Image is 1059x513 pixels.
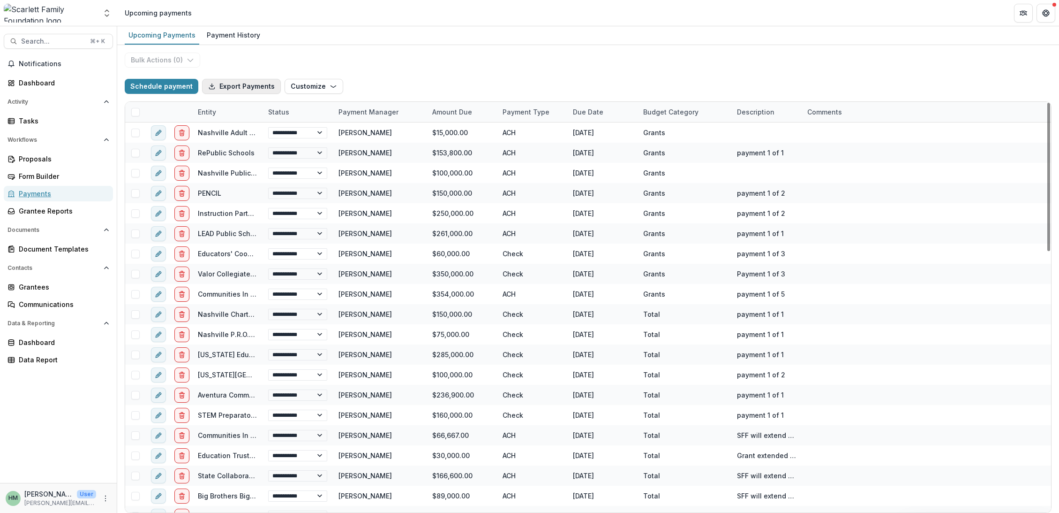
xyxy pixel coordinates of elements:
div: [PERSON_NAME] [338,410,392,420]
a: Tasks [4,113,113,129]
div: Payment Manager [333,102,427,122]
div: Total [643,471,660,481]
div: Upcoming payments [125,8,192,18]
div: Payment Type [497,102,567,122]
div: Check [497,324,567,345]
a: Nashville P.R.O.P.E.L Parent Institute, INC. [198,330,334,338]
a: Payments [4,186,113,201]
a: Nashville Public Education Foundation (NPEF) [198,169,348,177]
div: Grantee Reports [19,206,105,216]
div: Grants [643,168,665,178]
div: SFF will extend the grant through [DATE] (8 months) and pay $89K. This will bridge them to the ne... [737,491,796,501]
p: User [77,490,96,498]
a: [US_STATE][GEOGRAPHIC_DATA] (TCSC) [198,371,326,379]
button: edit [151,448,166,463]
a: Educators' Cooperative (EdCo) (The) [198,250,318,258]
div: payment 1 of 1 [737,229,784,238]
button: delete [174,468,189,483]
div: Status [263,102,333,122]
button: delete [174,448,189,463]
div: Payment Manager [333,107,404,117]
div: [PERSON_NAME] [338,471,392,481]
div: [DATE] [567,183,638,203]
div: $100,000.00 [427,365,497,385]
a: State Collaborative on Reforming Education (SCORE) [198,472,370,480]
div: Check [497,385,567,405]
div: Total [643,350,660,360]
a: Nashville Charter Collaborative (NCC) [198,310,322,318]
div: [DATE] [567,405,638,425]
button: edit [151,347,166,362]
a: Communities In Schools of [US_STATE] [198,431,324,439]
a: Aventura Community Schools [198,391,293,399]
span: Search... [21,38,84,46]
div: Entity [192,102,263,122]
div: [PERSON_NAME] [338,148,392,158]
div: [DATE] [567,304,638,324]
a: LEAD Public Schools [198,230,264,237]
div: payment 1 of 2 [737,188,785,198]
div: [DATE] [567,425,638,445]
div: ACH [497,466,567,486]
div: [DATE] [567,385,638,405]
button: delete [174,166,189,181]
div: [PERSON_NAME] [338,269,392,279]
button: delete [174,145,189,161]
div: [PERSON_NAME] [338,168,392,178]
div: $89,000.00 [427,486,497,506]
div: Payment Type [497,107,555,117]
div: payment 1 of 1 [737,329,784,339]
a: Data Report [4,352,113,368]
div: $66,667.00 [427,425,497,445]
button: delete [174,327,189,342]
div: [PERSON_NAME] [338,430,392,440]
button: delete [174,489,189,504]
button: edit [151,468,166,483]
div: $15,000.00 [427,123,497,143]
div: Total [643,410,660,420]
img: Scarlett Family Foundation logo [4,4,97,23]
div: Check [497,244,567,264]
div: Description [731,107,780,117]
a: Form Builder [4,168,113,184]
div: payment 1 of 2 [737,370,785,380]
div: Dashboard [19,78,105,88]
div: Comments [802,102,872,122]
div: Grants [643,148,665,158]
div: payment 1 of 5 [737,289,785,299]
a: STEM Preparatory Academy [198,411,289,419]
div: $150,000.00 [427,304,497,324]
div: ⌘ + K [88,36,107,46]
div: ACH [497,203,567,223]
button: Bulk Actions (0) [125,53,200,68]
button: Open Workflows [4,132,113,147]
button: delete [174,246,189,261]
div: Grants [643,289,665,299]
a: Valor Collegiate Academies [198,270,288,278]
button: edit [151,307,166,322]
button: edit [151,408,166,423]
button: edit [151,267,166,282]
div: Budget Category [638,102,731,122]
button: More [100,493,111,504]
button: edit [151,246,166,261]
a: Document Templates [4,241,113,257]
button: edit [151,388,166,403]
a: PENCIL [198,189,221,197]
button: edit [151,145,166,161]
a: Communications [4,297,113,312]
span: Data & Reporting [8,320,100,327]
nav: breadcrumb [121,6,195,20]
div: [PERSON_NAME] [338,128,392,138]
button: Open Data & Reporting [4,316,113,331]
div: [PERSON_NAME] [338,229,392,238]
button: Notifications [4,56,113,71]
div: [DATE] [567,466,638,486]
div: Check [497,264,567,284]
div: $354,000.00 [427,284,497,304]
div: Total [643,329,660,339]
div: Grants [643,229,665,238]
